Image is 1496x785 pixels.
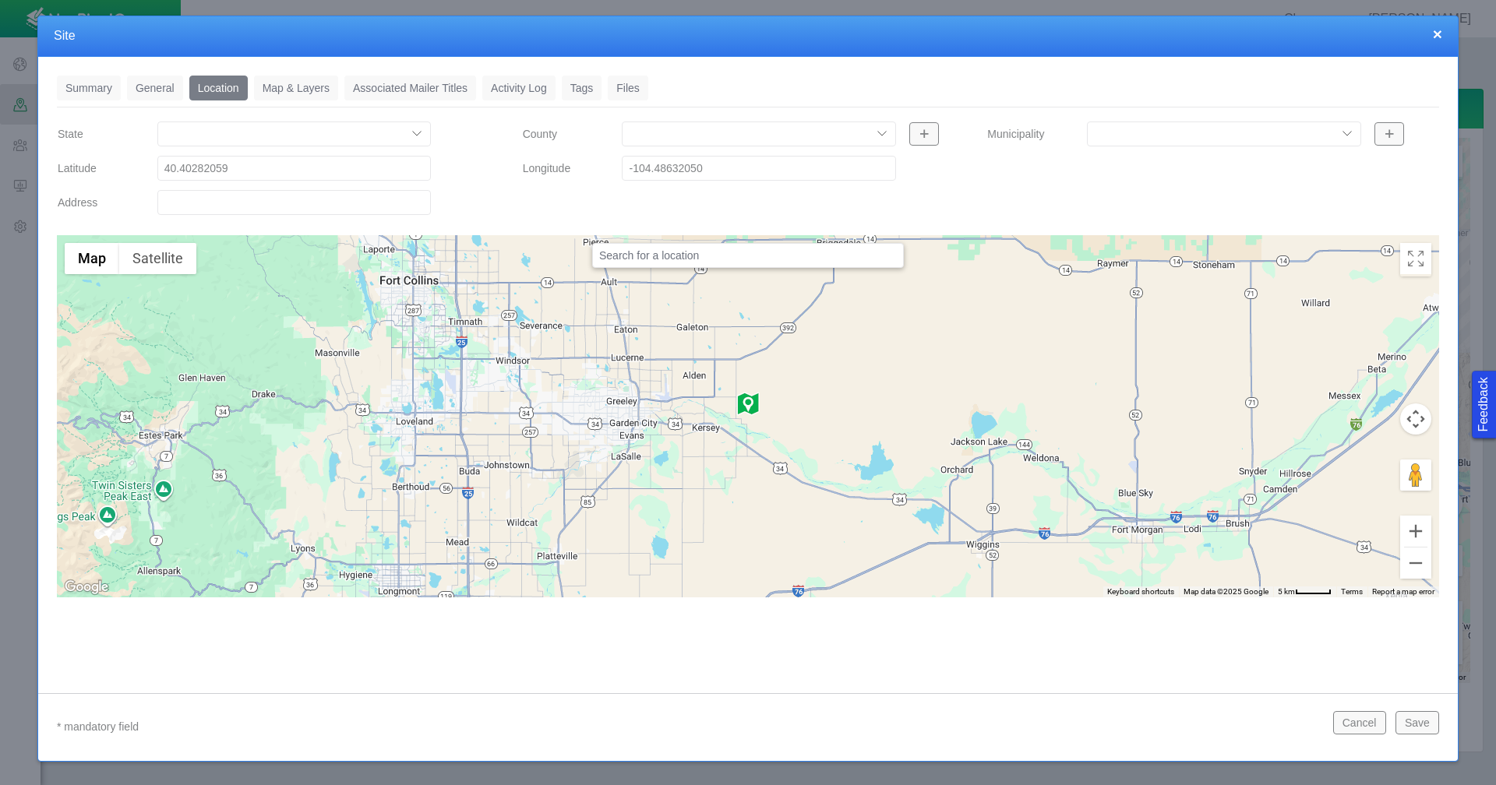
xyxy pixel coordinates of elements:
[1107,586,1174,597] button: Keyboard shortcuts
[1400,516,1431,547] button: Zoom in
[65,243,119,274] button: Show street map
[1278,587,1295,596] span: 5 km
[608,76,648,100] a: Files
[482,76,556,100] a: Activity Log
[45,154,145,182] label: Latitude
[1333,711,1386,734] button: Cancel
[510,154,610,182] label: Longitude
[57,717,1321,737] p: * mandatory field
[592,243,904,268] input: Search for a location
[61,577,112,597] img: Google
[189,76,248,100] a: Location
[736,391,760,416] div: Move Marker to change Position
[57,76,121,100] a: Summary
[562,76,602,100] a: Tags
[127,76,183,100] a: General
[1400,459,1431,491] button: Drag Pegman onto the map to open Street View
[1184,587,1268,596] span: Map data ©2025 Google
[975,120,1074,148] label: Municipality
[510,120,610,148] label: County
[1400,403,1431,435] button: Map camera controls
[61,577,112,597] a: Open this area in Google Maps (opens a new window)
[1273,586,1336,597] button: Map Scale: 5 km per 43 pixels
[1433,26,1442,42] button: close
[45,120,145,148] label: State
[254,76,338,100] a: Map & Layers
[344,76,476,100] a: Associated Mailer Titles
[54,28,1442,44] h4: Site
[1341,587,1363,596] a: Terms (opens in new tab)
[119,243,196,274] button: Show satellite imagery
[1400,547,1431,579] button: Zoom out
[1395,711,1439,734] button: Save
[1372,587,1434,596] a: Report a map error
[1400,243,1431,274] button: Toggle Fullscreen in browser window
[45,188,145,216] label: Address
